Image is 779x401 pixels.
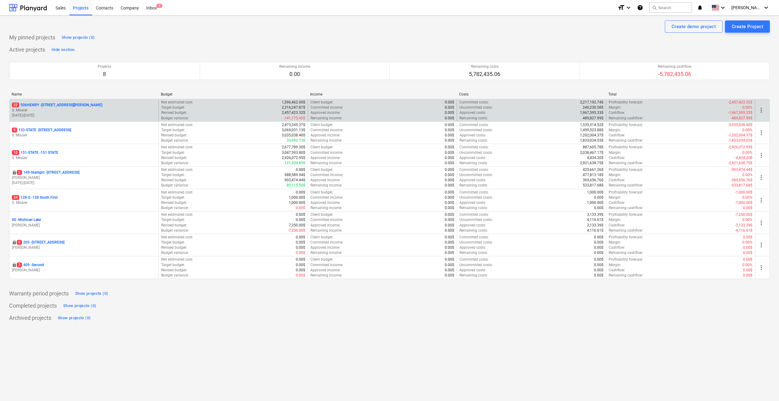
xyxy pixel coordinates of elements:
[12,170,17,175] div: This project is confidential
[445,138,454,143] p: 0.00$
[284,116,305,121] p: -141,175.45$
[583,167,603,172] p: 425,661.26$
[12,128,71,133] p: 153-STATE - [STREET_ADDRESS]
[459,235,489,240] p: Committed costs :
[12,113,156,118] p: [DATE] - [DATE]
[310,190,333,195] p: Client budget :
[609,145,643,150] p: Profitability forecast :
[649,2,692,13] button: Search
[609,122,643,128] p: Profitability forecast :
[161,92,305,96] div: Budget
[310,235,333,240] p: Client budget :
[310,128,343,133] p: Committed income :
[609,228,643,233] p: Remaining cashflow :
[445,228,454,233] p: 0.00$
[12,245,156,250] p: [PERSON_NAME]
[445,183,454,188] p: 0.00$
[282,105,305,110] p: 2,316,247.87$
[310,172,343,178] p: Committed income :
[12,200,156,205] p: S. Missier
[459,122,489,128] p: Committed costs :
[310,167,333,172] p: Client budget :
[459,200,486,205] p: Approved costs :
[609,172,621,178] p: Margin :
[728,110,752,115] p: -1,967,595.33$
[445,128,454,133] p: 0.00$
[587,155,603,161] p: 4,434.20$
[12,240,156,250] div: 9205 -[STREET_ADDRESS][PERSON_NAME]
[735,228,752,233] p: -4,116.61$
[609,205,643,211] p: Remaining cashflow :
[445,205,454,211] p: 0.00$
[445,195,454,200] p: 0.00$
[161,195,185,200] p: Target budget :
[697,4,703,11] i: notifications
[12,103,102,108] p: 506HENRY - [STREET_ADDRESS][PERSON_NAME]
[310,105,343,110] p: Committed income :
[310,92,455,96] div: Income
[12,268,156,273] p: [PERSON_NAME]
[282,128,305,133] p: 3,069,031.13$
[609,178,625,183] p: Cashflow :
[289,195,305,200] p: 1,000.00$
[282,122,305,128] p: 2,473,245.37$
[469,64,500,69] p: Remaining costs
[296,167,305,172] p: 0.00$
[609,167,643,172] p: Profitability forecast :
[310,228,342,233] p: Remaining income :
[12,262,17,267] span: locked
[445,200,454,205] p: 0.00$
[459,145,489,150] p: Committed costs :
[459,240,493,245] p: Uncommitted costs :
[156,4,162,8] span: 9
[52,46,74,53] div: Hide section
[17,262,44,268] p: 409 - Second
[445,178,454,183] p: 0.00$
[12,195,19,200] span: 34
[310,116,342,121] p: Remaining income :
[12,170,17,175] span: locked
[62,34,95,41] div: Show projects (0)
[580,122,603,128] p: 1,535,514.52$
[50,45,76,55] button: Hide section
[758,174,765,181] span: more_vert
[609,155,625,161] p: Cashflow :
[609,235,643,240] p: Profitability forecast :
[310,100,333,105] p: Client budget :
[732,23,763,31] div: Create Project
[658,70,691,78] p: -5,782,435.06
[742,150,752,155] p: 0.00%
[310,205,342,211] p: Remaining income :
[310,122,333,128] p: Client budget :
[161,172,185,178] p: Target budget :
[580,100,603,105] p: 2,217,192.74$
[758,152,765,159] span: more_vert
[310,161,342,166] p: Remaining income :
[587,228,603,233] p: 4,116.61$
[289,200,305,205] p: 1,000.00$
[56,313,92,323] button: Show projects (0)
[161,155,187,161] p: Revised budget :
[587,223,603,228] p: 3,133.39$
[445,133,454,138] p: 0.00$
[594,195,603,200] p: 0.00$
[161,183,189,188] p: Budget variance :
[445,105,454,110] p: 0.00$
[12,175,156,180] p: [PERSON_NAME]
[161,235,193,240] p: Net estimated cost :
[742,240,752,245] p: 0.00%
[12,170,156,186] div: 2149-Starlight -[STREET_ADDRESS][PERSON_NAME][DATE]-[DATE]
[161,223,187,228] p: Revised budget :
[12,217,41,222] p: 00 - Mohican Lake
[161,122,193,128] p: Net estimated cost :
[728,100,752,105] p: -2,457,423.32$
[296,212,305,217] p: 0.00$
[310,200,340,205] p: Approved income :
[161,161,189,166] p: Budget variance :
[296,235,305,240] p: 0.00$
[161,178,187,183] p: Revised budget :
[459,150,493,155] p: Uncommitted costs :
[445,235,454,240] p: 0.00$
[58,315,91,322] div: Show projects (0)
[445,217,454,222] p: 0.00$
